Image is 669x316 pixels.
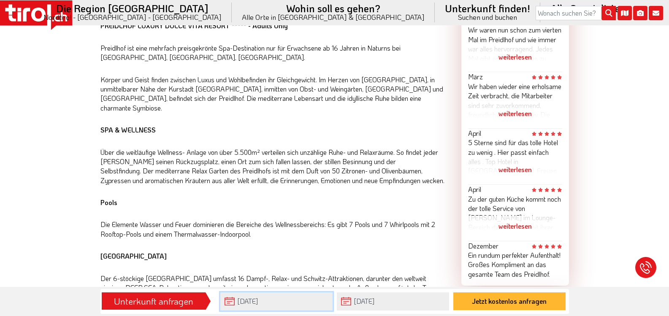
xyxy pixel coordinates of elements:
p: Preidlhof ist eine mehrfach preisgekrönte Spa-Destination nur für Erwachsene ab 16 Jahren in Natu... [100,43,449,62]
i: Kontakt [649,6,663,20]
div: Wir waren nun schon zum vierten Mal im Preidlhof und wie immer war alles hervorragend. Jedes Mal ... [468,25,562,68]
button: Jetzt kostenlos anfragen [453,292,566,310]
div: Zu der guten Küche kommt noch der tolle Service von [PERSON_NAME] im Lounge-Bereich dazu. Sie hat... [468,194,562,237]
div: Unterkunft anfragen [104,294,203,308]
span: Dezember [468,241,498,250]
p: Die Elemente Wasser und Feuer dominieren die Bereiche des Wellnessbereichs: Es gibt 7 Pools und 7... [100,220,449,239]
small: Alle Orte in [GEOGRAPHIC_DATA] & [GEOGRAPHIC_DATA] [242,14,425,21]
i: Fotogalerie [633,6,647,20]
input: Wonach suchen Sie? [536,6,616,20]
span: März [468,72,483,81]
div: weiterlesen [468,46,562,68]
p: Über die weitläufige Wellness- Anlage von über 5.500m² verteilen sich unzählige Ruhe- und Relaxrä... [100,148,449,186]
div: Ein rundum perfekter Aufenthalt! Großes Kompliment an das gesamte Team des Preidlhof. [468,251,562,279]
small: Nordtirol - [GEOGRAPHIC_DATA] - [GEOGRAPHIC_DATA] [43,14,222,21]
div: weiterlesen [468,103,562,124]
small: Suchen und buchen [445,14,530,21]
div: 5 Sterne sind für das tolle Hotel zu wenig . Hier passt einfach alles . Top Hotel in [GEOGRAPHIC_... [468,138,562,180]
span: April [468,185,481,194]
p: Körper und Geist finden zwischen Luxus und Wohlbefinden ihr Gleichgewicht. Im Herzen von [GEOGRAP... [100,75,449,113]
span: April [468,129,481,138]
strong: [GEOGRAPHIC_DATA] [100,251,167,260]
div: weiterlesen [468,216,562,237]
input: Abreise [337,292,449,311]
p: Der 6-stöckige [GEOGRAPHIC_DATA] umfasst 16 Dampf-, Relax- und Schwitz-Attraktionen, darunter den... [100,274,449,312]
strong: Pools [100,198,117,207]
strong: SPA & WELLNESS [100,125,156,134]
i: Karte öffnen [618,6,632,20]
div: Wir haben wieder eine erholsame Zeit verbracht, die Mitarbeiter sind sehr zuvorkommend, freundlic... [468,82,562,124]
input: Anreise [220,292,333,311]
div: weiterlesen [468,159,562,180]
